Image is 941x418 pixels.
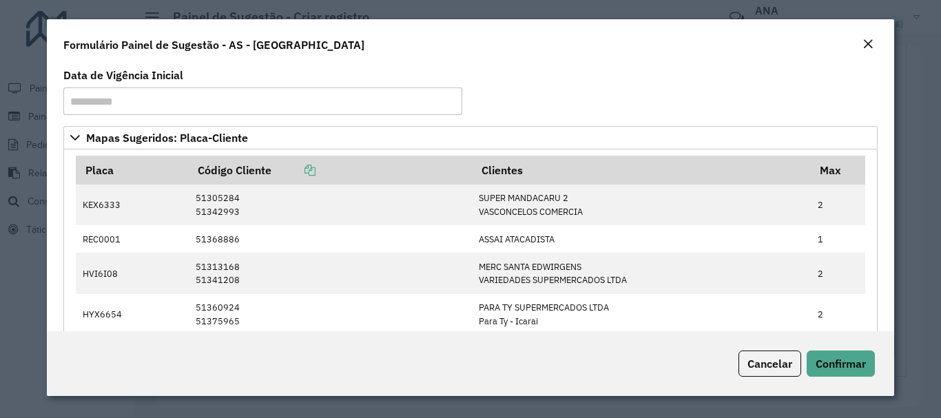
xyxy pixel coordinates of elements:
[76,253,189,293] td: HVI6I08
[472,253,810,293] td: MERC SANTA EDWIRGENS VARIEDADES SUPERMERCADOS LTDA
[807,351,875,377] button: Confirmar
[63,36,364,53] h4: Formulário Painel de Sugestão - AS - [GEOGRAPHIC_DATA]
[472,225,810,253] td: ASSAI ATACADISTA
[189,294,472,335] td: 51360924 51375965
[810,253,865,293] td: 2
[63,67,183,83] label: Data de Vigência Inicial
[76,156,189,185] th: Placa
[738,351,801,377] button: Cancelar
[86,132,248,143] span: Mapas Sugeridos: Placa-Cliente
[76,294,189,335] td: HYX6654
[810,156,865,185] th: Max
[810,294,865,335] td: 2
[76,225,189,253] td: REC0001
[189,185,472,225] td: 51305284 51342993
[810,185,865,225] td: 2
[747,357,792,370] span: Cancelar
[63,126,877,149] a: Mapas Sugeridos: Placa-Cliente
[858,36,878,54] button: Close
[189,225,472,253] td: 51368886
[189,253,472,293] td: 51313168 51341208
[472,156,810,185] th: Clientes
[271,163,316,177] a: Copiar
[76,185,189,225] td: KEX6333
[862,39,873,50] em: Fechar
[189,156,472,185] th: Código Cliente
[472,294,810,335] td: PARA TY SUPERMERCADOS LTDA Para Ty - Icarai
[816,357,866,370] span: Confirmar
[472,185,810,225] td: SUPER MANDACARU 2 VASCONCELOS COMERCIA
[810,225,865,253] td: 1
